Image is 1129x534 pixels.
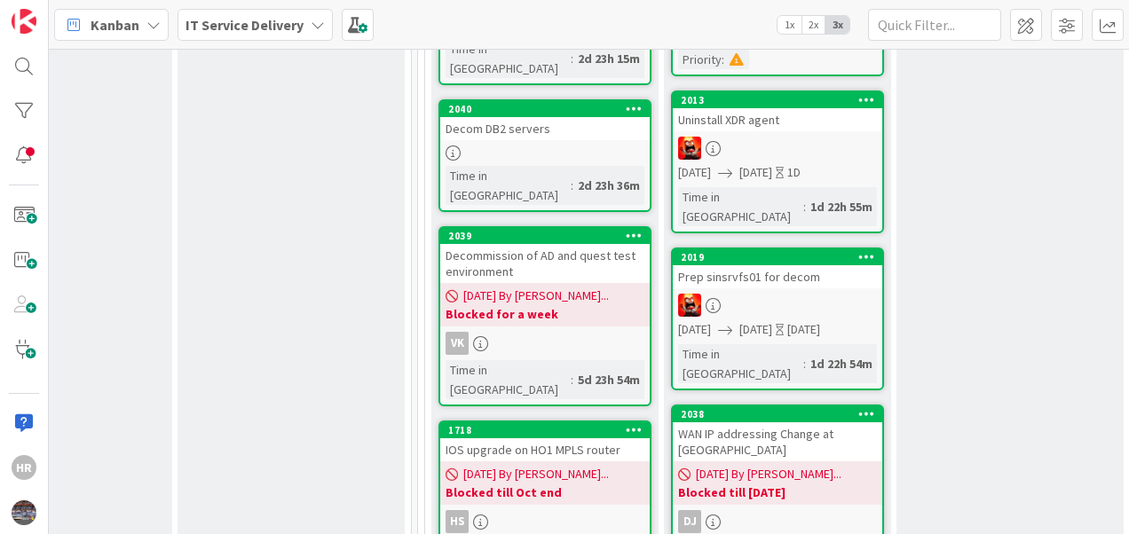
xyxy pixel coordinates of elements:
[801,16,825,34] span: 2x
[673,92,882,108] div: 2013
[91,14,139,35] span: Kanban
[868,9,1001,41] input: Quick Filter...
[446,483,644,501] b: Blocked till Oct end
[12,9,36,34] img: Visit kanbanzone.com
[440,228,650,244] div: 2039
[678,137,701,160] img: VN
[678,294,701,317] img: VN
[440,510,650,533] div: HS
[787,320,820,339] div: [DATE]
[673,249,882,265] div: 2019
[678,344,803,383] div: Time in [GEOGRAPHIC_DATA]
[446,39,571,78] div: Time in [GEOGRAPHIC_DATA]
[678,510,701,533] div: DJ
[681,408,882,420] div: 2038
[440,228,650,283] div: 2039Decommission of AD and quest test environment
[440,422,650,461] div: 1718IOS upgrade on HO1 MPLS router
[806,354,877,373] div: 1d 22h 54m
[446,305,644,323] b: Blocked for a week
[463,287,609,305] span: [DATE] By [PERSON_NAME]...
[571,370,573,389] span: :
[440,117,650,140] div: Decom DB2 servers
[463,465,609,483] span: [DATE] By [PERSON_NAME]...
[12,455,36,480] div: HR
[446,332,469,355] div: VK
[673,92,882,131] div: 2013Uninstall XDR agent
[739,320,772,339] span: [DATE]
[186,16,304,34] b: IT Service Delivery
[440,244,650,283] div: Decommission of AD and quest test environment
[681,94,882,106] div: 2013
[739,163,772,182] span: [DATE]
[573,176,644,195] div: 2d 23h 36m
[681,251,882,263] div: 2019
[573,370,644,389] div: 5d 23h 54m
[12,500,36,525] img: avatar
[673,249,882,288] div: 2019Prep sinsrvfs01 for decom
[448,230,650,242] div: 2039
[673,422,882,461] div: WAN IP addressing Change at [GEOGRAPHIC_DATA]
[673,265,882,288] div: Prep sinsrvfs01 for decom
[440,422,650,438] div: 1718
[440,101,650,140] div: 2040Decom DB2 servers
[673,137,882,160] div: VN
[803,354,806,373] span: :
[446,510,469,533] div: HS
[787,163,801,182] div: 1D
[806,197,877,216] div: 1d 22h 55m
[448,103,650,115] div: 2040
[438,99,651,212] a: 2040Decom DB2 serversTime in [GEOGRAPHIC_DATA]:2d 23h 36m
[673,294,882,317] div: VN
[678,187,803,226] div: Time in [GEOGRAPHIC_DATA]
[446,360,571,399] div: Time in [GEOGRAPHIC_DATA]
[696,465,841,483] span: [DATE] By [PERSON_NAME]...
[571,176,573,195] span: :
[678,483,877,501] b: Blocked till [DATE]
[671,247,884,390] a: 2019Prep sinsrvfs01 for decomVN[DATE][DATE][DATE]Time in [GEOGRAPHIC_DATA]:1d 22h 54m
[440,101,650,117] div: 2040
[778,16,801,34] span: 1x
[673,510,882,533] div: DJ
[571,49,573,68] span: :
[678,163,711,182] span: [DATE]
[448,424,650,436] div: 1718
[673,406,882,422] div: 2038
[678,50,722,69] div: Priority
[722,50,724,69] span: :
[678,320,711,339] span: [DATE]
[438,226,651,406] a: 2039Decommission of AD and quest test environment[DATE] By [PERSON_NAME]...Blocked for a weekVKTi...
[673,406,882,461] div: 2038WAN IP addressing Change at [GEOGRAPHIC_DATA]
[803,197,806,216] span: :
[671,90,884,233] a: 2013Uninstall XDR agentVN[DATE][DATE]1DTime in [GEOGRAPHIC_DATA]:1d 22h 55m
[573,49,644,68] div: 2d 23h 15m
[446,166,571,205] div: Time in [GEOGRAPHIC_DATA]
[440,438,650,461] div: IOS upgrade on HO1 MPLS router
[673,108,882,131] div: Uninstall XDR agent
[825,16,849,34] span: 3x
[440,332,650,355] div: VK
